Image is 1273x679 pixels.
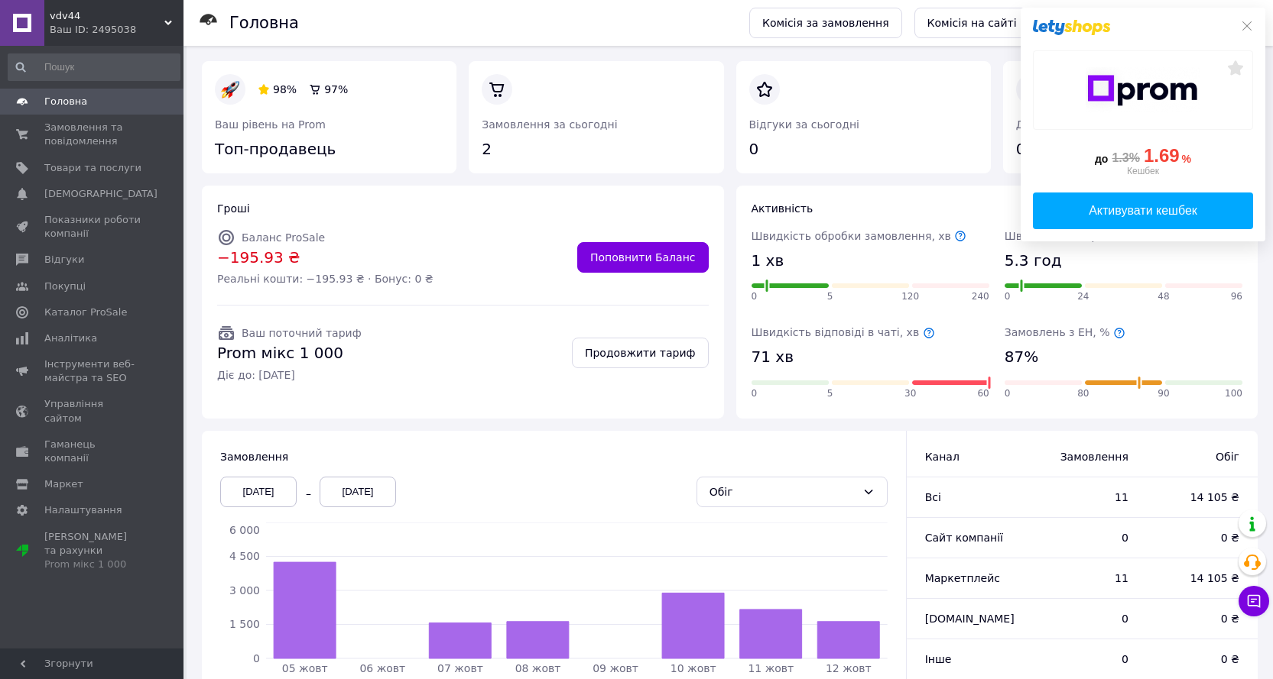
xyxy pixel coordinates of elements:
[1077,387,1089,400] span: 80
[1042,652,1128,667] span: 0
[229,618,260,630] tspan: 1 500
[217,342,362,364] span: Prom мікс 1 000
[1159,490,1239,505] span: 14 105 ₴
[977,387,989,400] span: 60
[324,83,348,95] span: 97%
[1042,490,1128,505] span: 11
[44,95,87,108] span: Головна
[1005,346,1038,368] span: 87%
[50,9,164,23] span: vdv44
[217,202,250,215] span: Гроші
[593,662,638,674] tspan: 09 жовт
[44,530,141,572] span: [PERSON_NAME] та рахунки
[904,387,916,400] span: 30
[752,326,935,338] span: Швидкість відповіді в чаті, хв
[914,8,1081,38] a: Комісія на сайті компанії
[44,280,86,293] span: Покупці
[44,503,122,517] span: Налаштування
[217,247,434,269] span: −195.93 ₴
[1231,290,1242,303] span: 96
[44,121,141,148] span: Замовлення та повідомлення
[273,83,297,95] span: 98%
[1159,571,1239,586] span: 14 105 ₴
[925,451,960,463] span: Канал
[437,662,483,674] tspan: 07 жовт
[752,250,784,272] span: 1 хв
[282,662,328,674] tspan: 05 жовт
[752,387,758,400] span: 0
[925,653,952,665] span: Інше
[827,387,833,400] span: 5
[44,438,141,465] span: Гаманець компанії
[972,290,989,303] span: 240
[217,367,362,383] span: Діє до: [DATE]
[253,652,260,664] tspan: 0
[1042,530,1128,545] span: 0
[44,357,141,385] span: Інструменти веб-майстра та SEO
[242,231,325,244] span: Баланс ProSale
[44,187,158,201] span: [DEMOGRAPHIC_DATA]
[748,662,794,674] tspan: 11 жовт
[8,53,180,81] input: Пошук
[1042,611,1128,626] span: 0
[925,572,1000,584] span: Маркетплейс
[827,290,833,303] span: 5
[1158,290,1169,303] span: 48
[577,242,709,273] a: Поповнити Баланс
[749,8,902,38] a: Комісія за замовлення
[1158,387,1169,400] span: 90
[217,271,434,286] span: Реальні кошти: −195.93 ₴ · Бонус: 0 ₴
[229,550,260,562] tspan: 4 500
[826,662,872,674] tspan: 12 жовт
[44,213,141,241] span: Показники роботи компанії
[44,331,97,345] span: Аналітика
[752,202,813,215] span: Активність
[1159,611,1239,626] span: 0 ₴
[44,161,141,175] span: Товари та послуги
[1042,449,1128,464] span: Замовлення
[320,477,396,507] div: [DATE]
[572,338,709,368] a: Продовжити тариф
[44,558,141,571] div: Prom мікс 1 000
[44,306,127,319] span: Каталог ProSale
[752,346,794,368] span: 71 хв
[925,532,1003,544] span: Сайт компанії
[229,584,260,597] tspan: 3 000
[901,290,919,303] span: 120
[44,477,83,491] span: Маркет
[1005,387,1011,400] span: 0
[1159,652,1239,667] span: 0 ₴
[359,662,405,674] tspan: 06 жовт
[1042,571,1128,586] span: 11
[1005,290,1011,303] span: 0
[1159,530,1239,545] span: 0 ₴
[1005,326,1125,338] span: Замовлень з ЕН, %
[1225,387,1242,400] span: 100
[1005,250,1062,272] span: 5.3 год
[515,662,561,674] tspan: 08 жовт
[710,483,856,500] div: Обіг
[229,524,260,536] tspan: 6 000
[242,327,362,339] span: Ваш поточний тариф
[925,491,941,503] span: Всi
[1239,586,1269,616] button: Чат з покупцем
[671,662,716,674] tspan: 10 жовт
[220,477,297,507] div: [DATE]
[220,451,288,463] span: Замовлення
[1159,449,1239,464] span: Обіг
[229,14,299,32] h1: Головна
[925,613,1015,625] span: [DOMAIN_NAME]
[50,23,183,37] div: Ваш ID: 2495038
[752,230,967,242] span: Швидкість обробки замовлення, хв
[1077,290,1089,303] span: 24
[44,253,84,267] span: Відгуки
[752,290,758,303] span: 0
[44,397,141,425] span: Управління сайтом
[1005,230,1230,242] span: Швидкість відправки замовлень, год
